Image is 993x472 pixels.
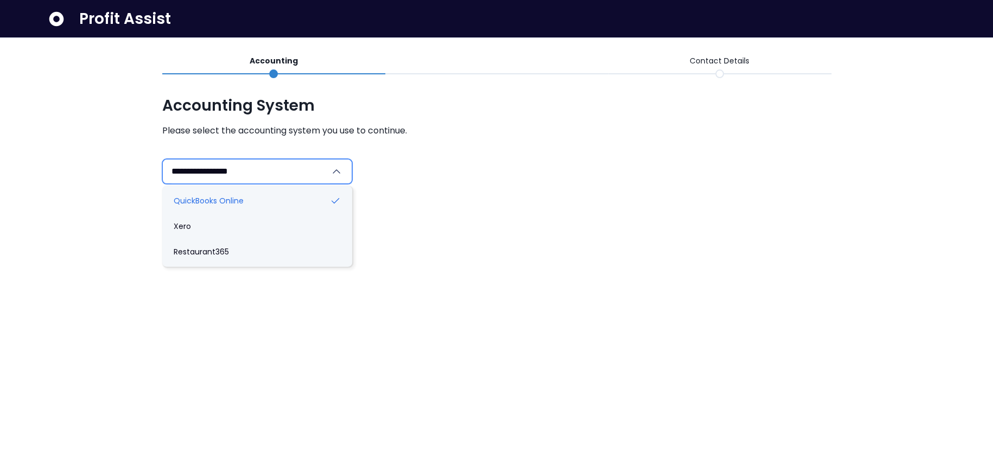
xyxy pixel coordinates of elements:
span: Please select the accounting system you use to continue. [162,124,831,137]
li: Restaurant365 [164,239,350,265]
span: Profit Assist [79,9,171,29]
p: Contact Details [690,55,749,67]
p: Accounting [250,55,298,67]
li: QuickBooks Online [164,188,350,214]
span: Accounting System [162,96,831,116]
li: Xero [164,214,350,239]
